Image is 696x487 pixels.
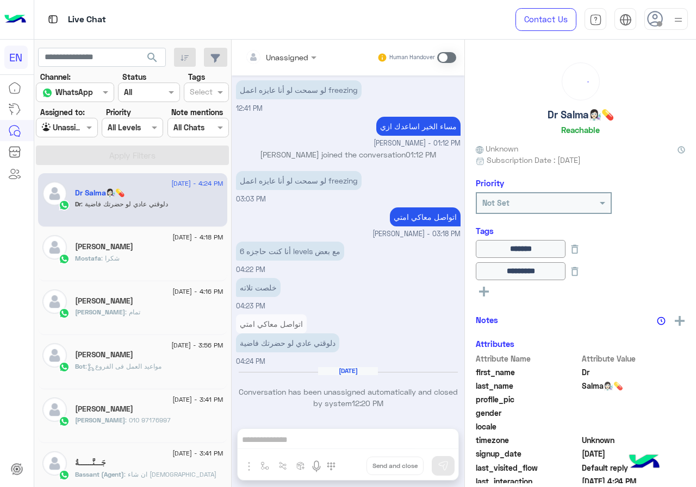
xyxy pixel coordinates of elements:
[42,181,67,206] img: defaultAdmin.png
[42,343,67,368] img: defaultAdmin.png
[589,14,602,26] img: tab
[476,448,580,459] span: signup_date
[236,149,461,160] p: [PERSON_NAME] joined the conversation
[59,308,70,319] img: WhatsApp
[236,386,461,409] p: Conversation has been unassigned automatically and closed by system
[582,366,686,378] span: Dr
[476,353,580,364] span: Attribute Name
[75,458,106,467] h5: جَـــنَّــــــةُ
[476,226,685,236] h6: Tags
[476,462,580,473] span: last_visited_flow
[188,71,205,83] label: Tags
[85,362,161,370] span: : مواعيد العمل فى الفروع
[389,53,435,62] small: Human Handover
[376,117,461,136] p: 17/8/2025, 1:12 PM
[42,451,67,476] img: defaultAdmin.png
[236,357,265,365] span: 04:24 PM
[46,12,60,26] img: tab
[75,296,133,306] h5: Abdullah Mostafa
[582,353,686,364] span: Attribute Value
[75,308,125,316] span: [PERSON_NAME]
[625,444,663,482] img: hulul-logo.png
[124,470,216,478] span: ان شاء الله
[236,195,266,203] span: 03:03 PM
[476,143,518,154] span: Unknown
[75,254,101,262] span: Mostafa
[585,8,606,31] a: tab
[487,154,581,166] span: Subscription Date : [DATE]
[657,317,666,325] img: notes
[406,150,436,159] span: 01:12 PM
[146,51,159,64] span: search
[81,200,168,208] span: دلوقتي عادي لو حضرتك فاضية
[171,340,223,350] span: [DATE] - 3:56 PM
[172,287,223,296] span: [DATE] - 4:16 PM
[40,71,71,83] label: Channel:
[476,394,580,405] span: profile_pic
[68,12,106,27] p: Live Chat
[75,362,85,370] span: Bot
[366,457,424,475] button: Send and close
[372,229,461,239] span: [PERSON_NAME] - 03:18 PM
[42,397,67,422] img: defaultAdmin.png
[4,8,26,31] img: Logo
[582,462,686,473] span: Default reply
[59,470,70,480] img: WhatsApp
[548,109,614,121] h5: Dr Salma👩🏻‍🔬💊
[4,46,28,69] div: EN
[172,232,223,242] span: [DATE] - 4:18 PM
[59,200,70,211] img: WhatsApp
[236,333,339,352] p: 17/8/2025, 4:24 PM
[125,416,171,424] span: 010 97176997
[59,254,70,264] img: WhatsApp
[619,14,632,26] img: tab
[75,242,133,251] h5: Mostafa Mansour
[42,235,67,260] img: defaultAdmin.png
[59,362,70,372] img: WhatsApp
[515,8,576,31] a: Contact Us
[139,48,166,71] button: search
[582,476,686,487] span: 2025-08-17T13:24:41.602Z
[582,421,686,432] span: null
[122,71,146,83] label: Status
[476,434,580,446] span: timezone
[476,315,498,325] h6: Notes
[125,308,140,316] span: تمام
[236,171,362,190] p: 17/8/2025, 3:03 PM
[236,104,263,112] span: 12:41 PM
[75,416,125,424] span: [PERSON_NAME]
[476,407,580,419] span: gender
[75,404,133,414] h5: يوسف أحمد
[582,380,686,391] span: Salma👩🏻‍🔬💊
[236,302,265,310] span: 04:23 PM
[476,421,580,432] span: locale
[36,146,229,165] button: Apply Filters
[40,106,85,118] label: Assigned to:
[188,86,213,100] div: Select
[476,178,504,188] h6: Priority
[352,399,383,408] span: 12:20 PM
[582,448,686,459] span: 2025-04-07T15:44:43.825Z
[236,265,265,274] span: 04:22 PM
[561,125,600,135] h6: Reachable
[106,106,131,118] label: Priority
[42,289,67,314] img: defaultAdmin.png
[390,207,461,226] p: 17/8/2025, 3:18 PM
[59,416,70,427] img: WhatsApp
[476,476,580,487] span: last_interaction
[476,380,580,391] span: last_name
[172,448,223,458] span: [DATE] - 3:41 PM
[75,470,124,478] span: Bassant (Agent)
[374,138,461,149] span: [PERSON_NAME] - 01:12 PM
[476,366,580,378] span: first_name
[582,407,686,419] span: null
[75,350,133,359] h5: nada harby
[672,13,685,27] img: profile
[236,80,362,99] p: 17/8/2025, 12:41 PM
[582,434,686,446] span: Unknown
[75,200,81,208] span: Dr
[675,316,685,326] img: add
[236,242,344,261] p: 17/8/2025, 4:22 PM
[75,188,125,198] h5: Dr Salma👩🏻‍🔬💊
[236,314,307,333] p: 17/8/2025, 4:24 PM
